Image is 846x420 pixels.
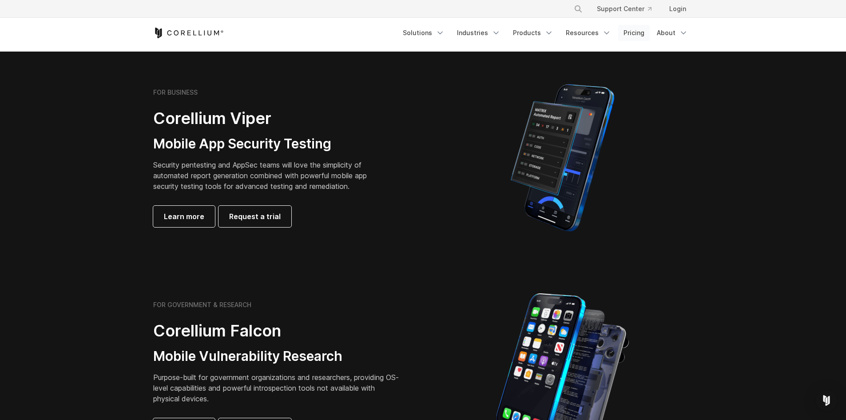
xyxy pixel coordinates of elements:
a: Products [508,25,559,41]
h3: Mobile Vulnerability Research [153,348,402,365]
div: Open Intercom Messenger [816,390,837,411]
a: Solutions [397,25,450,41]
p: Purpose-built for government organizations and researchers, providing OS-level capabilities and p... [153,372,402,404]
a: Pricing [618,25,650,41]
div: Navigation Menu [563,1,693,17]
a: Corellium Home [153,28,224,38]
h3: Mobile App Security Testing [153,136,381,152]
a: About [651,25,693,41]
h6: FOR GOVERNMENT & RESEARCH [153,301,251,309]
button: Search [570,1,586,17]
p: Security pentesting and AppSec teams will love the simplicity of automated report generation comb... [153,160,381,192]
a: Resources [560,25,616,41]
h6: FOR BUSINESS [153,88,198,96]
a: Support Center [590,1,659,17]
div: Navigation Menu [397,25,693,41]
a: Login [662,1,693,17]
a: Industries [452,25,506,41]
span: Learn more [164,211,204,222]
h2: Corellium Viper [153,108,381,128]
h2: Corellium Falcon [153,321,402,341]
a: Learn more [153,206,215,227]
span: Request a trial [229,211,281,222]
a: Request a trial [218,206,291,227]
img: Corellium MATRIX automated report on iPhone showing app vulnerability test results across securit... [496,80,629,236]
